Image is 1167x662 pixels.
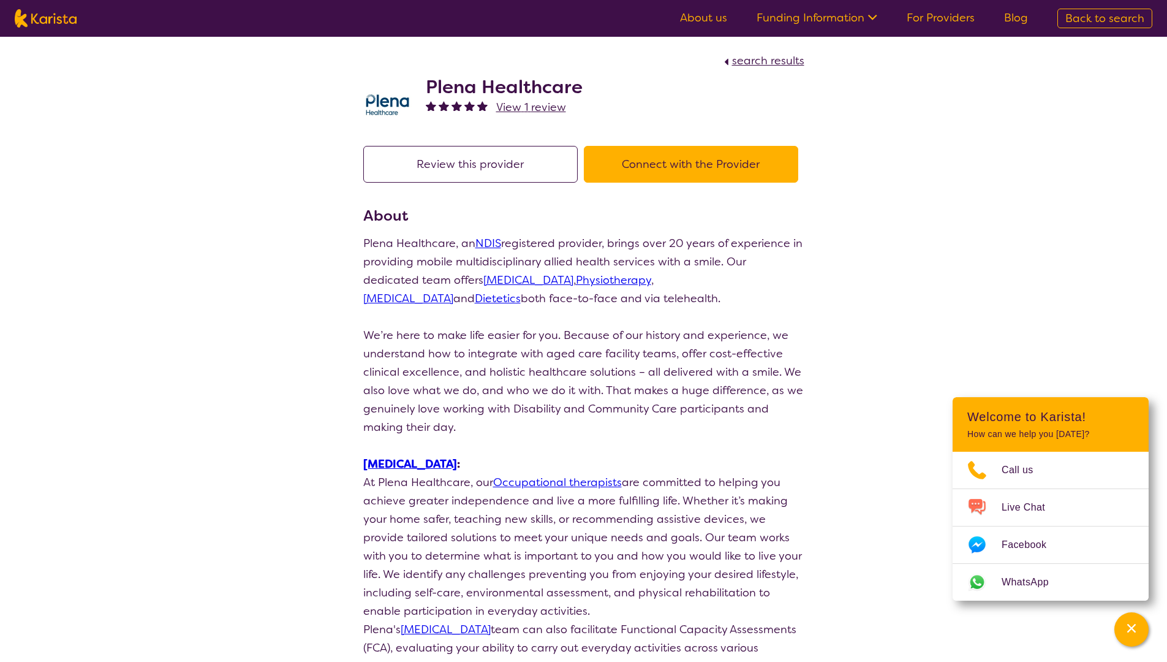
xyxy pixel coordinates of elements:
button: Channel Menu [1114,612,1149,647]
a: Funding Information [757,10,877,25]
a: Occupational therapists [493,475,622,490]
p: At Plena Healthcare, our are committed to helping you achieve greater independence and live a mor... [363,473,804,620]
img: Karista logo [15,9,77,28]
a: [MEDICAL_DATA] [363,291,453,306]
span: Facebook [1002,536,1061,554]
img: fullstar [477,101,488,111]
h2: Welcome to Karista! [967,409,1134,424]
a: Connect with the Provider [584,157,804,172]
span: Live Chat [1002,498,1060,517]
img: fullstar [451,101,462,111]
p: Plena Healthcare, an registered provider, brings over 20 years of experience in providing mobile ... [363,234,804,308]
img: ehd3j50wdk7ycqmad0oe.png [363,79,412,128]
span: Back to search [1065,11,1144,26]
a: Web link opens in a new tab. [953,564,1149,601]
a: [MEDICAL_DATA] [401,622,491,637]
img: fullstar [439,101,449,111]
div: Channel Menu [953,397,1149,601]
strong: : [363,457,460,471]
span: Call us [1002,461,1048,479]
p: How can we help you [DATE]? [967,429,1134,439]
a: About us [680,10,727,25]
a: Blog [1004,10,1028,25]
img: fullstar [426,101,436,111]
h3: About [363,205,804,227]
a: Review this provider [363,157,584,172]
a: View 1 review [496,98,566,116]
h2: Plena Healthcare [426,76,583,98]
p: We’re here to make life easier for you. Because of our history and experience, we understand how ... [363,326,804,436]
ul: Choose channel [953,452,1149,601]
a: search results [721,53,804,68]
a: Dietetics [475,291,521,306]
button: Review this provider [363,146,578,183]
button: Connect with the Provider [584,146,798,183]
a: For Providers [907,10,975,25]
a: [MEDICAL_DATA] [483,273,573,287]
a: Physiotherapy [576,273,651,287]
img: fullstar [464,101,475,111]
span: WhatsApp [1002,573,1063,592]
a: [MEDICAL_DATA] [363,457,457,471]
a: NDIS [475,236,501,251]
span: View 1 review [496,100,566,115]
a: Back to search [1057,9,1152,28]
span: search results [732,53,804,68]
